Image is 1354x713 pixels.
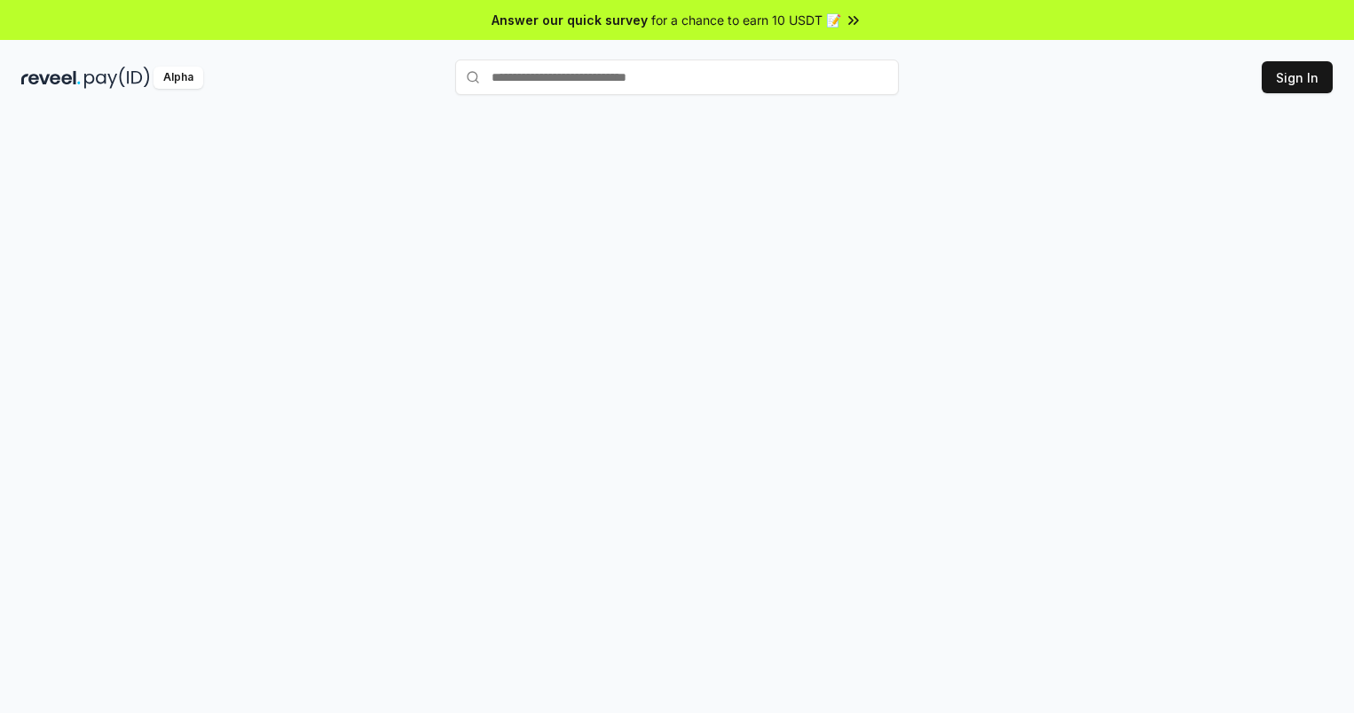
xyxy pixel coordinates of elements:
button: Sign In [1262,61,1333,93]
span: for a chance to earn 10 USDT 📝 [651,11,841,29]
div: Alpha [154,67,203,89]
span: Answer our quick survey [492,11,648,29]
img: pay_id [84,67,150,89]
img: reveel_dark [21,67,81,89]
